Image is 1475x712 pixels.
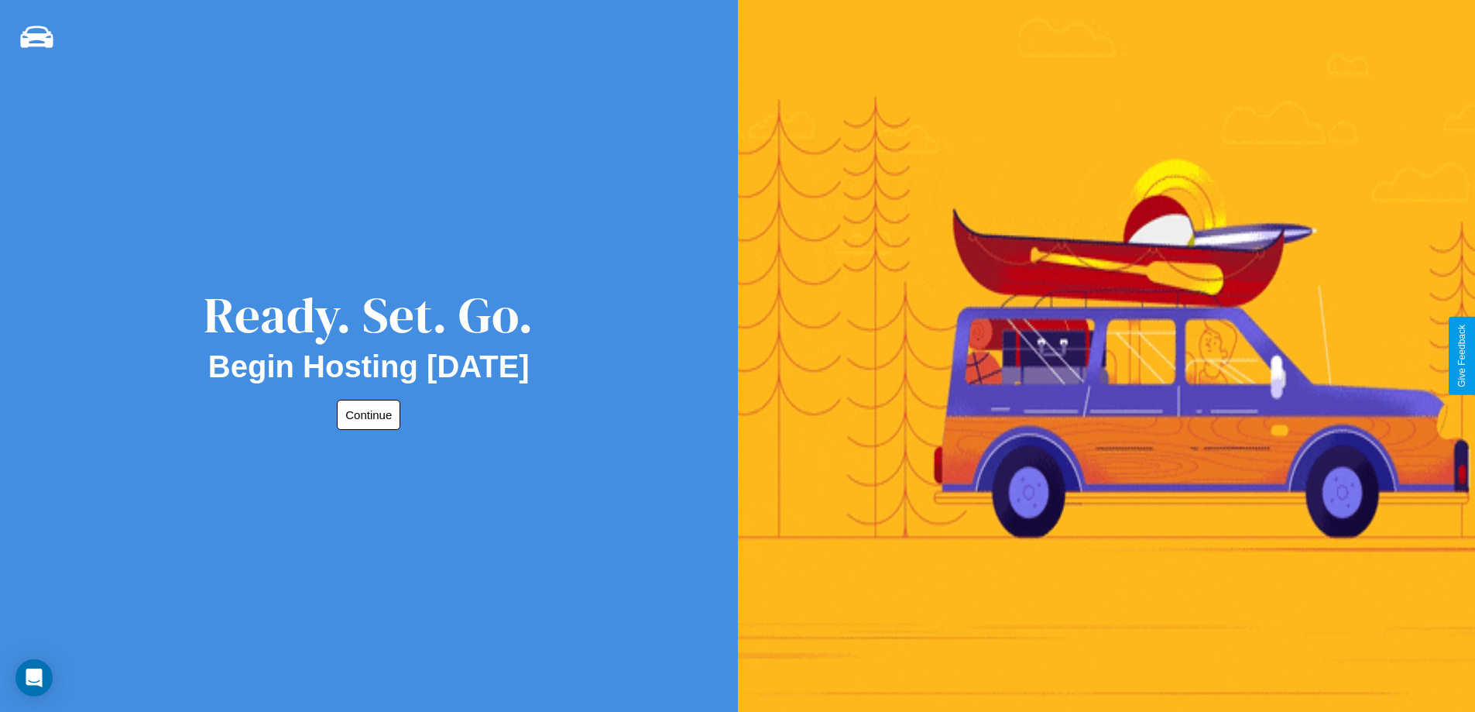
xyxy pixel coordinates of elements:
div: Give Feedback [1456,325,1467,387]
h2: Begin Hosting [DATE] [208,349,530,384]
div: Ready. Set. Go. [204,280,533,349]
button: Continue [337,400,400,430]
div: Open Intercom Messenger [15,659,53,697]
